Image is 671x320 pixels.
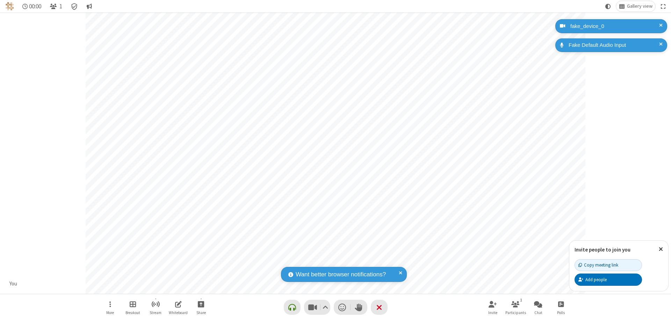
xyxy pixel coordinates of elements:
[534,311,542,315] span: Chat
[528,297,549,317] button: Open chat
[59,3,62,10] span: 1
[488,311,497,315] span: Invite
[575,274,642,285] button: Add people
[482,297,503,317] button: Invite participants (⌘+Shift+I)
[68,1,81,12] div: Meeting details Encryption enabled
[196,311,206,315] span: Share
[47,1,65,12] button: Open participant list
[616,1,655,12] button: Change layout
[557,311,565,315] span: Polls
[578,262,618,268] div: Copy meeting link
[575,246,630,253] label: Invite people to join you
[304,300,330,315] button: Stop video (⌘+Shift+V)
[550,297,571,317] button: Open poll
[6,2,14,10] img: QA Selenium DO NOT DELETE OR CHANGE
[658,1,669,12] button: Fullscreen
[603,1,614,12] button: Using system theme
[575,259,642,271] button: Copy meeting link
[122,297,143,317] button: Manage Breakout Rooms
[7,280,20,288] div: You
[566,41,662,49] div: Fake Default Audio Input
[351,300,367,315] button: Raise hand
[169,311,188,315] span: Whiteboard
[145,297,166,317] button: Start streaming
[654,241,668,258] button: Close popover
[296,270,386,279] span: Want better browser notifications?
[125,311,140,315] span: Breakout
[100,297,121,317] button: Open menu
[106,311,114,315] span: More
[84,1,95,12] button: Conversation
[371,300,388,315] button: End or leave meeting
[29,3,41,10] span: 00:00
[518,297,524,303] div: 1
[505,311,526,315] span: Participants
[168,297,189,317] button: Open shared whiteboard
[505,297,526,317] button: Open participant list
[627,3,652,9] span: Gallery view
[150,311,161,315] span: Stream
[334,300,351,315] button: Send a reaction
[568,22,662,30] div: fake_device_0
[190,297,211,317] button: Start sharing
[284,300,301,315] button: Connect your audio
[20,1,44,12] div: Timer
[320,300,330,315] button: Video setting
